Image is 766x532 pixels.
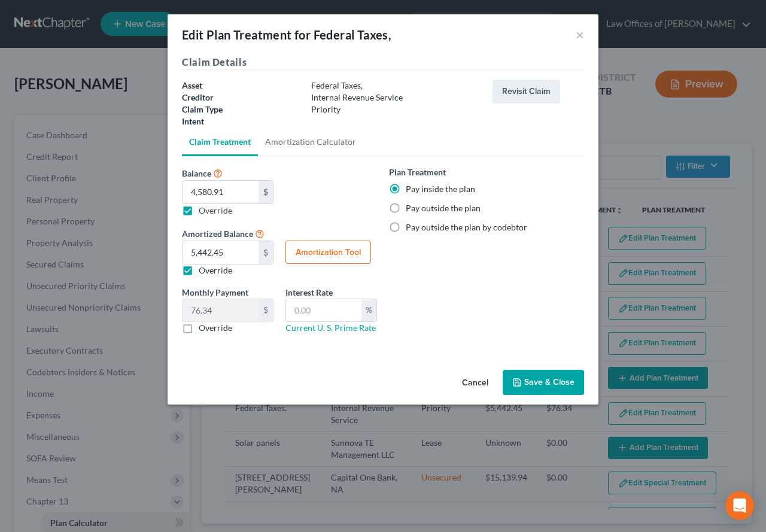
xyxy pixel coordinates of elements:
button: Cancel [452,371,498,395]
button: Amortization Tool [285,241,371,265]
label: Plan Treatment [389,166,446,178]
label: Pay inside the plan [406,183,475,195]
a: Amortization Calculator [258,127,363,156]
button: × [576,28,584,42]
a: Current U. S. Prime Rate [285,323,376,333]
div: % [361,299,376,322]
div: Priority [305,104,487,115]
div: Open Intercom Messenger [725,491,754,520]
input: 0.00 [183,299,259,322]
span: Amortized Balance [182,229,253,239]
label: Interest Rate [285,286,333,299]
span: Balance [182,168,211,178]
input: 0.00 [183,241,259,264]
button: Save & Close [503,370,584,395]
div: Asset [176,80,305,92]
label: Override [199,322,232,334]
a: Claim Treatment [182,127,258,156]
label: Monthly Payment [182,286,248,299]
div: $ [259,299,273,322]
label: Pay outside the plan [406,202,481,214]
div: Federal Taxes, [305,80,487,92]
label: Override [199,265,232,276]
button: Revisit Claim [493,80,560,104]
div: $ [259,241,273,264]
div: Internal Revenue Service [305,92,487,104]
div: Edit Plan Treatment for Federal Taxes, [182,26,391,43]
h5: Claim Details [182,55,584,70]
div: Claim Type [176,104,305,115]
label: Pay outside the plan by codebtor [406,221,527,233]
input: Balance $ Override [183,181,259,203]
div: Creditor [176,92,305,104]
input: 0.00 [286,299,361,322]
div: $ [259,181,273,203]
div: Intent [176,115,305,127]
label: Override [199,204,232,217]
